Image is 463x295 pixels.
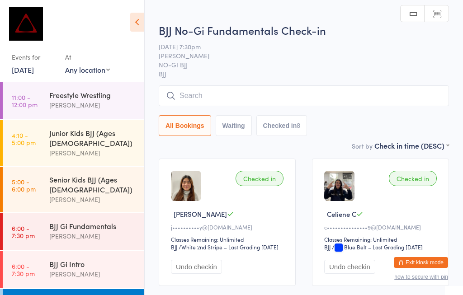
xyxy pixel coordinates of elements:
[3,167,144,212] a: 5:00 -6:00 pmSenior Kids BJJ (Ages [DEMOGRAPHIC_DATA])[PERSON_NAME]
[374,140,449,150] div: Check in time (DESC)
[12,50,56,65] div: Events for
[324,223,439,231] div: c•••••••••••••••9@[DOMAIN_NAME]
[49,259,137,269] div: BJJ Gi Intro
[12,262,35,277] time: 6:00 - 7:30 pm
[49,194,137,205] div: [PERSON_NAME]
[12,65,34,75] a: [DATE]
[174,209,227,219] span: [PERSON_NAME]
[171,260,222,274] button: Undo checkin
[171,243,177,251] div: BJJ
[12,178,36,192] time: 5:00 - 6:00 pm
[159,51,435,60] span: [PERSON_NAME]
[394,257,448,268] button: Exit kiosk mode
[394,274,448,280] button: how to secure with pin
[12,225,35,239] time: 6:00 - 7:30 pm
[49,128,137,148] div: Junior Kids BJJ (Ages [DEMOGRAPHIC_DATA])
[159,69,449,78] span: BJJ
[332,243,423,251] span: / Blue Belt – Last Grading [DATE]
[171,235,286,243] div: Classes Remaining: Unlimited
[171,171,201,201] img: image1717659580.png
[324,243,331,251] div: BJJ
[49,231,137,241] div: [PERSON_NAME]
[352,141,373,150] label: Sort by
[389,171,437,186] div: Checked in
[171,223,286,231] div: j••••••••••y@[DOMAIN_NAME]
[256,115,307,136] button: Checked in8
[49,174,137,194] div: Senior Kids BJJ (Ages [DEMOGRAPHIC_DATA])
[12,94,38,108] time: 11:00 - 12:00 pm
[65,50,110,65] div: At
[49,90,137,100] div: Freestyle Wrestling
[159,85,449,106] input: Search
[65,65,110,75] div: Any location
[236,171,283,186] div: Checked in
[49,100,137,110] div: [PERSON_NAME]
[159,60,435,69] span: NO-GI BJJ
[3,213,144,250] a: 6:00 -7:30 pmBJJ Gi Fundamentals[PERSON_NAME]
[159,115,211,136] button: All Bookings
[49,221,137,231] div: BJJ Gi Fundamentals
[159,23,449,37] h2: BJJ No-Gi Fundamentals Check-in
[9,7,43,41] img: Dominance MMA Thomastown
[297,122,300,129] div: 8
[327,209,356,219] span: Celiene C
[324,260,375,274] button: Undo checkin
[49,269,137,279] div: [PERSON_NAME]
[179,243,279,251] span: / White 2nd Stripe – Last Grading [DATE]
[49,148,137,158] div: [PERSON_NAME]
[159,42,435,51] span: [DATE] 7:30pm
[3,82,144,119] a: 11:00 -12:00 pmFreestyle Wrestling[PERSON_NAME]
[3,251,144,288] a: 6:00 -7:30 pmBJJ Gi Intro[PERSON_NAME]
[216,115,252,136] button: Waiting
[3,120,144,166] a: 4:10 -5:00 pmJunior Kids BJJ (Ages [DEMOGRAPHIC_DATA])[PERSON_NAME]
[12,131,36,146] time: 4:10 - 5:00 pm
[324,235,439,243] div: Classes Remaining: Unlimited
[324,171,354,201] img: image1745808104.png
